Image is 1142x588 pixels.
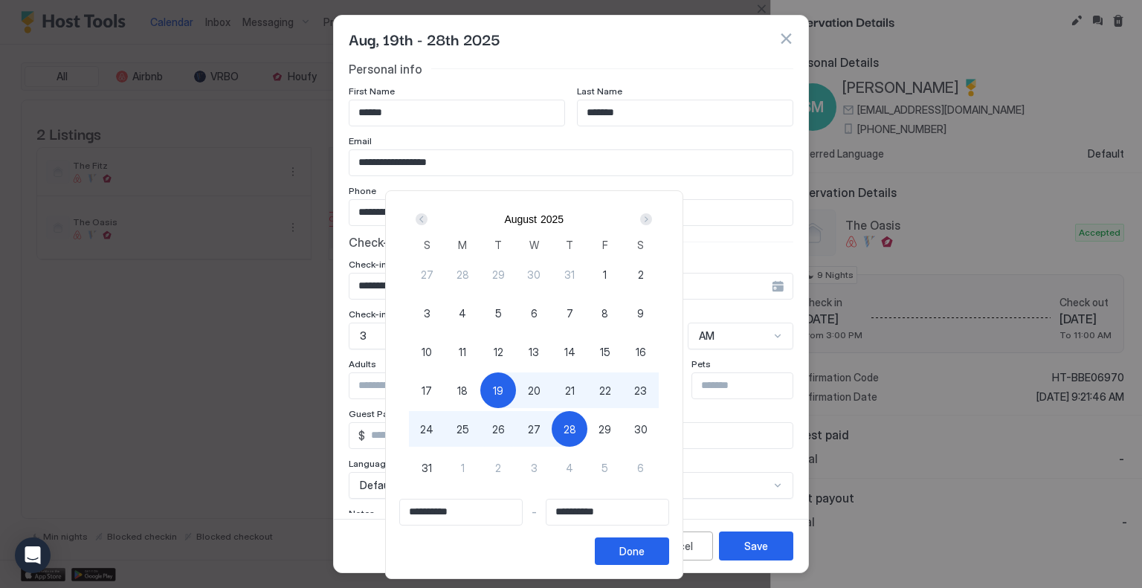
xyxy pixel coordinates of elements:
[504,213,537,225] button: August
[552,295,587,331] button: 7
[587,334,623,369] button: 15
[424,237,430,253] span: S
[564,267,575,282] span: 31
[634,421,648,437] span: 30
[413,210,433,228] button: Prev
[527,267,541,282] span: 30
[409,295,445,331] button: 3
[531,306,538,321] span: 6
[422,383,432,398] span: 17
[420,421,433,437] span: 24
[480,295,516,331] button: 5
[565,383,575,398] span: 21
[495,460,501,476] span: 2
[564,344,575,360] span: 14
[599,421,611,437] span: 29
[546,500,668,525] input: Input Field
[532,505,537,519] span: -
[529,237,539,253] span: W
[528,421,541,437] span: 27
[409,256,445,292] button: 27
[480,450,516,485] button: 2
[552,334,587,369] button: 14
[445,372,480,408] button: 18
[424,306,430,321] span: 3
[529,344,539,360] span: 13
[495,306,502,321] span: 5
[595,537,669,565] button: Done
[409,450,445,485] button: 31
[445,411,480,447] button: 25
[409,372,445,408] button: 17
[566,237,573,253] span: T
[422,460,432,476] span: 31
[636,344,646,360] span: 16
[552,450,587,485] button: 4
[15,537,51,573] div: Open Intercom Messenger
[516,334,552,369] button: 13
[421,267,433,282] span: 27
[516,411,552,447] button: 27
[637,237,644,253] span: S
[601,460,608,476] span: 5
[600,344,610,360] span: 15
[623,372,659,408] button: 23
[480,256,516,292] button: 29
[623,295,659,331] button: 9
[445,256,480,292] button: 28
[461,460,465,476] span: 1
[587,450,623,485] button: 5
[552,256,587,292] button: 31
[480,372,516,408] button: 19
[587,372,623,408] button: 22
[528,383,541,398] span: 20
[457,383,468,398] span: 18
[409,411,445,447] button: 24
[516,450,552,485] button: 3
[458,237,467,253] span: M
[516,372,552,408] button: 20
[587,256,623,292] button: 1
[635,210,655,228] button: Next
[567,306,573,321] span: 7
[623,450,659,485] button: 6
[531,460,538,476] span: 3
[603,267,607,282] span: 1
[566,460,573,476] span: 4
[637,460,644,476] span: 6
[552,372,587,408] button: 21
[409,334,445,369] button: 10
[601,306,608,321] span: 8
[516,256,552,292] button: 30
[494,344,503,360] span: 12
[492,267,505,282] span: 29
[602,237,608,253] span: F
[623,256,659,292] button: 2
[459,344,466,360] span: 11
[623,411,659,447] button: 30
[552,411,587,447] button: 28
[445,334,480,369] button: 11
[480,334,516,369] button: 12
[541,213,564,225] button: 2025
[422,344,432,360] span: 10
[564,421,576,437] span: 28
[480,411,516,447] button: 26
[634,383,647,398] span: 23
[516,295,552,331] button: 6
[492,421,505,437] span: 26
[637,306,644,321] span: 9
[445,295,480,331] button: 4
[494,237,502,253] span: T
[445,450,480,485] button: 1
[638,267,644,282] span: 2
[493,383,503,398] span: 19
[587,295,623,331] button: 8
[619,543,645,559] div: Done
[457,267,469,282] span: 28
[459,306,466,321] span: 4
[623,334,659,369] button: 16
[587,411,623,447] button: 29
